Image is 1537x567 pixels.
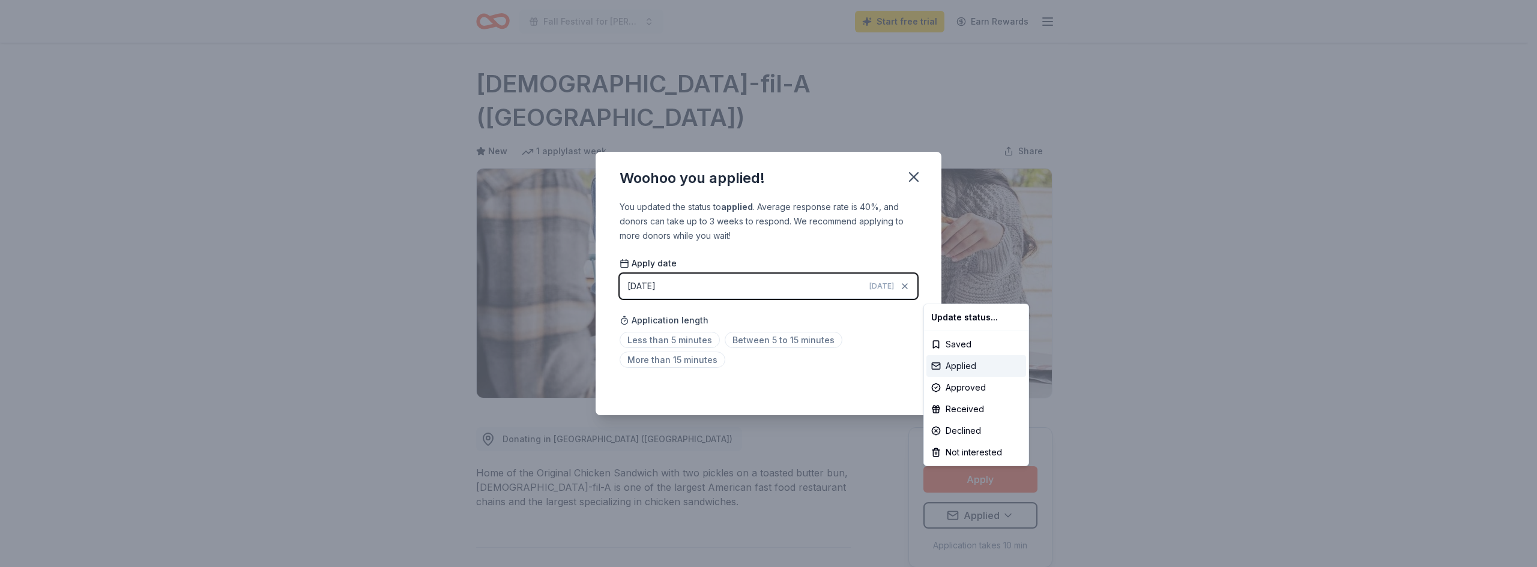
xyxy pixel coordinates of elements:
span: Fall Festival for [PERSON_NAME] House [PERSON_NAME] [543,14,639,29]
div: Update status... [926,307,1026,328]
div: Not interested [926,442,1026,463]
div: Saved [926,334,1026,355]
div: Approved [926,377,1026,398]
div: Declined [926,420,1026,442]
div: Applied [926,355,1026,377]
div: Received [926,398,1026,420]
